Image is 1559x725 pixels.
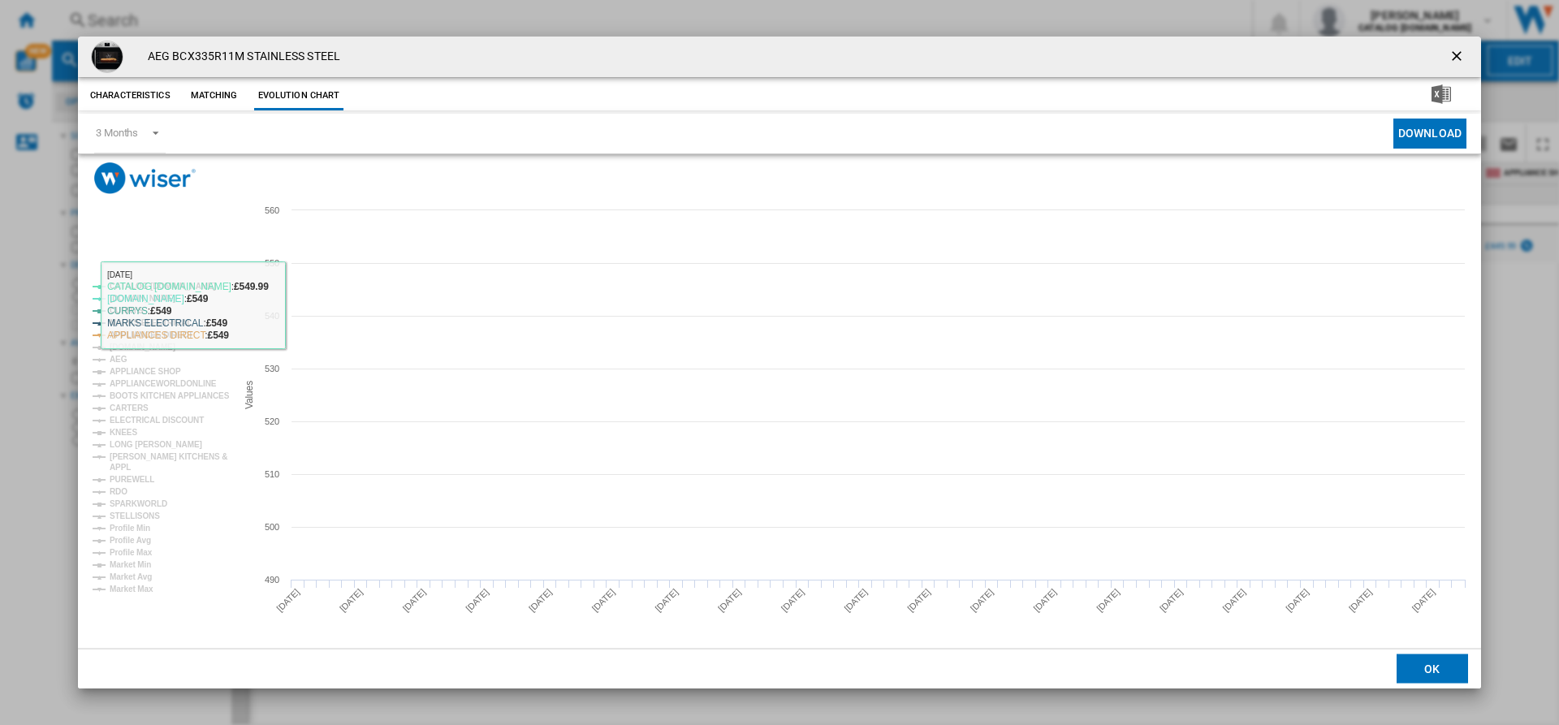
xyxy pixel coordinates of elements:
[110,294,175,303] tspan: [DOMAIN_NAME]
[1347,587,1374,614] tspan: [DATE]
[110,343,175,352] tspan: [DOMAIN_NAME]
[179,81,250,110] button: Matching
[110,487,127,496] tspan: RDO
[78,37,1481,689] md-dialog: Product popup
[265,469,279,479] tspan: 510
[338,587,365,614] tspan: [DATE]
[265,522,279,532] tspan: 500
[842,587,869,614] tspan: [DATE]
[265,205,279,215] tspan: 560
[779,587,806,614] tspan: [DATE]
[110,416,204,425] tspan: ELECTRICAL DISCOUNT
[110,475,154,484] tspan: PUREWELL
[969,587,995,614] tspan: [DATE]
[110,440,202,449] tspan: LONG [PERSON_NAME]
[1284,587,1311,614] tspan: [DATE]
[110,318,192,327] tspan: MARKS ELECTRICAL
[244,381,255,409] tspan: Values
[590,587,617,614] tspan: [DATE]
[110,391,230,400] tspan: BOOTS KITCHEN APPLIANCES
[110,524,150,533] tspan: Profile Min
[254,81,344,110] button: Evolution chart
[110,403,149,412] tspan: CARTERS
[1031,587,1058,614] tspan: [DATE]
[1393,119,1466,149] button: Download
[91,41,123,73] img: ll_10.png
[110,511,160,520] tspan: STELLISONS
[110,355,127,364] tspan: AEG
[464,587,490,614] tspan: [DATE]
[96,127,138,139] div: 3 Months
[94,162,196,194] img: logo_wiser_300x94.png
[1397,654,1468,684] button: OK
[1449,48,1468,67] ng-md-icon: getI18NText('BUTTONS.CLOSE_DIALOG')
[110,330,193,339] tspan: APPLIANCES DIRECT
[110,572,152,581] tspan: Market Avg
[1095,587,1121,614] tspan: [DATE]
[265,311,279,321] tspan: 540
[86,81,175,110] button: Characteristics
[110,306,144,315] tspan: CURRYS
[527,587,554,614] tspan: [DATE]
[110,499,167,508] tspan: SPARKWORLD
[110,560,151,569] tspan: Market Min
[1442,41,1475,73] button: getI18NText('BUTTONS.CLOSE_DIALOG')
[140,49,340,65] h4: AEG BCX335R11M STAINLESS STEEL
[110,282,216,291] tspan: CATALOG [DOMAIN_NAME]
[110,463,131,472] tspan: APPL
[274,587,301,614] tspan: [DATE]
[110,428,137,437] tspan: KNEES
[265,364,279,373] tspan: 530
[110,585,153,593] tspan: Market Max
[265,258,279,268] tspan: 550
[1221,587,1248,614] tspan: [DATE]
[1410,587,1437,614] tspan: [DATE]
[1406,81,1477,110] button: Download in Excel
[716,587,743,614] tspan: [DATE]
[110,367,181,376] tspan: APPLIANCE SHOP
[653,587,680,614] tspan: [DATE]
[110,452,227,461] tspan: [PERSON_NAME] KITCHENS &
[265,575,279,585] tspan: 490
[110,379,217,388] tspan: APPLIANCEWORLDONLINE
[1432,84,1451,104] img: excel-24x24.png
[110,548,153,557] tspan: Profile Max
[401,587,428,614] tspan: [DATE]
[1158,587,1185,614] tspan: [DATE]
[905,587,932,614] tspan: [DATE]
[265,416,279,426] tspan: 520
[110,536,151,545] tspan: Profile Avg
